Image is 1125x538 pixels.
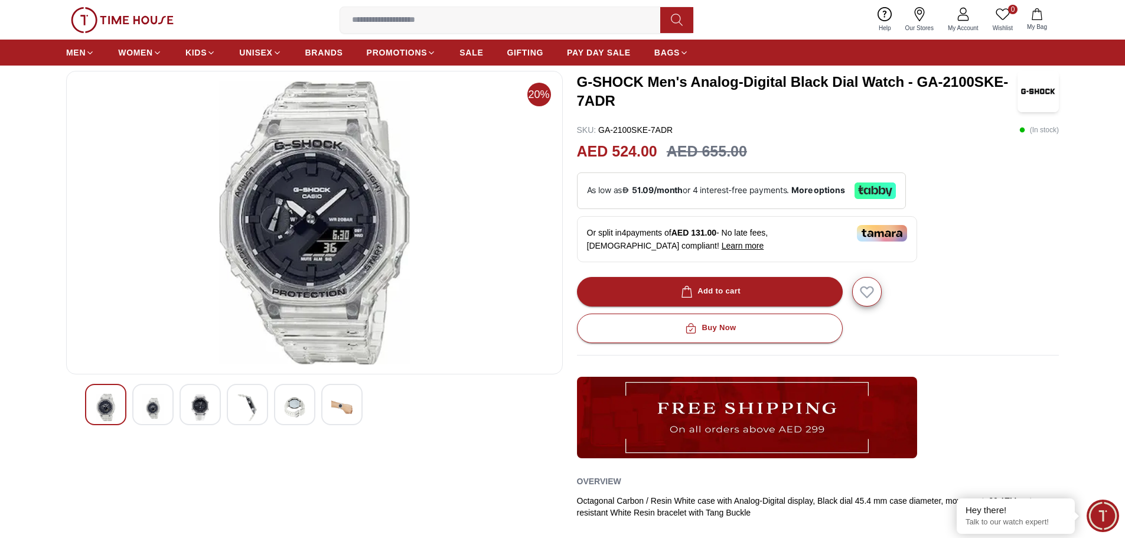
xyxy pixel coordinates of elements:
p: Octagonal Carbon / Resin White case with Analog-Digital display, Black dial 45.4 mm case diameter... [577,495,1059,519]
div: Add to cart [679,285,741,298]
h2: AED 524.00 [577,141,657,163]
div: Hey there! [966,504,1066,516]
p: GA-2100SKE-7ADR [577,124,673,136]
span: WOMEN [118,47,153,58]
span: BRANDS [305,47,343,58]
a: Help [872,5,898,35]
img: ... [71,7,174,33]
a: PROMOTIONS [367,42,436,63]
span: Our Stores [901,24,938,32]
a: BRANDS [305,42,343,63]
span: Learn more [722,241,764,250]
h3: AED 655.00 [667,141,747,163]
div: Chat Widget [1087,500,1119,532]
img: ... [577,377,917,458]
p: ( In stock ) [1019,124,1059,136]
img: G-SHOCK Men's Analog-Digital Black Dial Watch - GA-2100SKE-7ADR [331,394,353,421]
span: PROMOTIONS [367,47,428,58]
img: G-SHOCK Men's Analog-Digital Black Dial Watch - GA-2100SKE-7ADR [190,394,211,421]
a: SALE [459,42,483,63]
a: UNISEX [239,42,281,63]
img: G-SHOCK Men's Analog-Digital Black Dial Watch - GA-2100SKE-7ADR [1018,71,1059,112]
span: AED 131.00 [671,228,716,237]
a: Our Stores [898,5,941,35]
a: GIFTING [507,42,543,63]
span: BAGS [654,47,680,58]
span: SKU : [577,125,596,135]
button: Add to cart [577,277,843,307]
h2: Overview [577,472,621,490]
a: 0Wishlist [986,5,1020,35]
span: Help [874,24,896,32]
img: G-SHOCK Men's Analog-Digital Black Dial Watch - GA-2100SKE-7ADR [95,394,116,421]
span: SALE [459,47,483,58]
a: KIDS [185,42,216,63]
span: KIDS [185,47,207,58]
img: Tamara [857,225,907,242]
a: PAY DAY SALE [567,42,631,63]
span: 20% [527,83,551,106]
span: PAY DAY SALE [567,47,631,58]
img: G-SHOCK Men's Analog-Digital Black Dial Watch - GA-2100SKE-7ADR [76,81,553,364]
div: Buy Now [683,321,736,335]
span: My Account [943,24,983,32]
p: Talk to our watch expert! [966,517,1066,527]
button: My Bag [1020,6,1054,34]
a: WOMEN [118,42,162,63]
h3: G-SHOCK Men's Analog-Digital Black Dial Watch - GA-2100SKE-7ADR [577,73,1018,110]
img: G-SHOCK Men's Analog-Digital Black Dial Watch - GA-2100SKE-7ADR [142,394,164,423]
span: GIFTING [507,47,543,58]
span: MEN [66,47,86,58]
img: G-SHOCK Men's Analog-Digital Black Dial Watch - GA-2100SKE-7ADR [237,394,258,421]
span: My Bag [1022,22,1052,31]
a: BAGS [654,42,689,63]
button: Buy Now [577,314,843,343]
span: Wishlist [988,24,1018,32]
div: Or split in 4 payments of - No late fees, [DEMOGRAPHIC_DATA] compliant! [577,216,917,262]
img: G-SHOCK Men's Analog-Digital Black Dial Watch - GA-2100SKE-7ADR [284,394,305,421]
a: MEN [66,42,94,63]
span: 0 [1008,5,1018,14]
span: UNISEX [239,47,272,58]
